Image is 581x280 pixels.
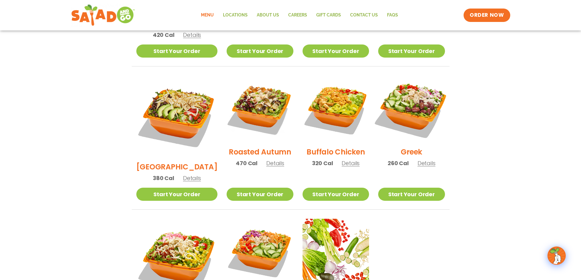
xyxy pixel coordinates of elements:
[136,44,218,58] a: Start Your Order
[418,159,436,167] span: Details
[346,8,382,22] a: Contact Us
[218,8,252,22] a: Locations
[342,159,360,167] span: Details
[548,247,565,264] img: wpChatIcon
[307,147,365,157] h2: Buffalo Chicken
[312,159,333,167] span: 320 Cal
[136,76,218,157] img: Product photo for BBQ Ranch Salad
[284,8,312,22] a: Careers
[470,12,504,19] span: ORDER NOW
[196,8,403,22] nav: Menu
[229,147,291,157] h2: Roasted Autumn
[136,161,218,172] h2: [GEOGRAPHIC_DATA]
[227,76,293,142] img: Product photo for Roasted Autumn Salad
[464,9,510,22] a: ORDER NOW
[378,188,445,201] a: Start Your Order
[378,44,445,58] a: Start Your Order
[196,8,218,22] a: Menu
[236,159,257,167] span: 470 Cal
[312,8,346,22] a: GIFT CARDS
[153,31,174,39] span: 420 Cal
[303,44,369,58] a: Start Your Order
[183,31,201,39] span: Details
[266,159,284,167] span: Details
[252,8,284,22] a: About Us
[227,44,293,58] a: Start Your Order
[388,159,409,167] span: 260 Cal
[303,76,369,142] img: Product photo for Buffalo Chicken Salad
[401,147,422,157] h2: Greek
[183,174,201,182] span: Details
[382,8,403,22] a: FAQs
[303,188,369,201] a: Start Your Order
[153,174,174,182] span: 380 Cal
[71,3,135,27] img: new-SAG-logo-768×292
[372,70,450,148] img: Product photo for Greek Salad
[227,188,293,201] a: Start Your Order
[136,188,218,201] a: Start Your Order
